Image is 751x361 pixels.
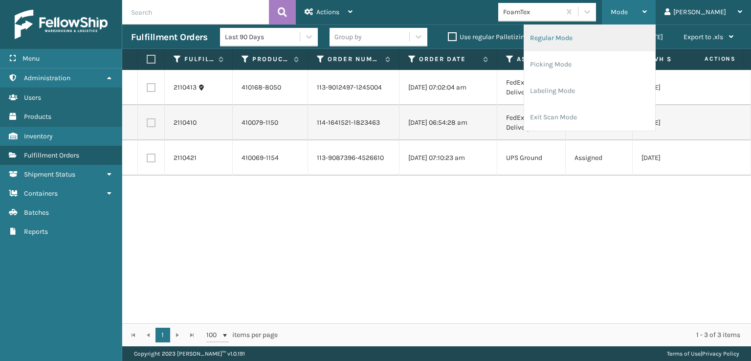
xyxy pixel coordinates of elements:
[328,55,380,64] label: Order Number
[419,55,478,64] label: Order Date
[184,55,214,64] label: Fulfillment Order Id
[24,132,53,140] span: Inventory
[225,32,301,42] div: Last 90 Days
[22,54,40,63] span: Menu
[206,330,221,340] span: 100
[242,118,278,127] a: 410079-1150
[503,7,561,17] div: FoamTex
[399,105,497,140] td: [DATE] 06:54:28 am
[667,346,739,361] div: |
[308,105,399,140] td: 114-1641521-1823463
[667,350,701,357] a: Terms of Use
[24,74,70,82] span: Administration
[566,140,633,176] td: Assigned
[334,32,362,42] div: Group by
[15,10,108,39] img: logo
[24,151,79,159] span: Fulfillment Orders
[24,113,51,121] span: Products
[24,170,75,179] span: Shipment Status
[524,104,655,131] li: Exit Scan Mode
[702,350,739,357] a: Privacy Policy
[24,208,49,217] span: Batches
[291,330,740,340] div: 1 - 3 of 3 items
[611,8,628,16] span: Mode
[252,55,289,64] label: Product SKU
[674,51,742,67] span: Actions
[524,51,655,78] li: Picking Mode
[174,83,197,92] a: 2110413
[524,25,655,51] li: Regular Mode
[524,78,655,104] li: Labeling Mode
[24,189,58,198] span: Containers
[399,70,497,105] td: [DATE] 07:02:04 am
[24,93,41,102] span: Users
[448,33,548,41] label: Use regular Palletizing mode
[174,118,197,128] a: 2110410
[633,140,730,176] td: [DATE]
[497,70,566,105] td: FedEx Home Delivery
[497,105,566,140] td: FedEx Home Delivery
[517,55,547,64] label: Assigned Carrier Service
[131,31,207,43] h3: Fulfillment Orders
[399,140,497,176] td: [DATE] 07:10:23 am
[497,140,566,176] td: UPS Ground
[174,153,197,163] a: 2110421
[155,328,170,342] a: 1
[24,227,48,236] span: Reports
[684,33,723,41] span: Export to .xls
[308,140,399,176] td: 113-9087396-4526610
[242,83,281,91] a: 410168-8050
[206,328,278,342] span: items per page
[308,70,399,105] td: 113-9012497-1245004
[316,8,339,16] span: Actions
[242,154,279,162] a: 410069-1154
[134,346,245,361] p: Copyright 2023 [PERSON_NAME]™ v 1.0.191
